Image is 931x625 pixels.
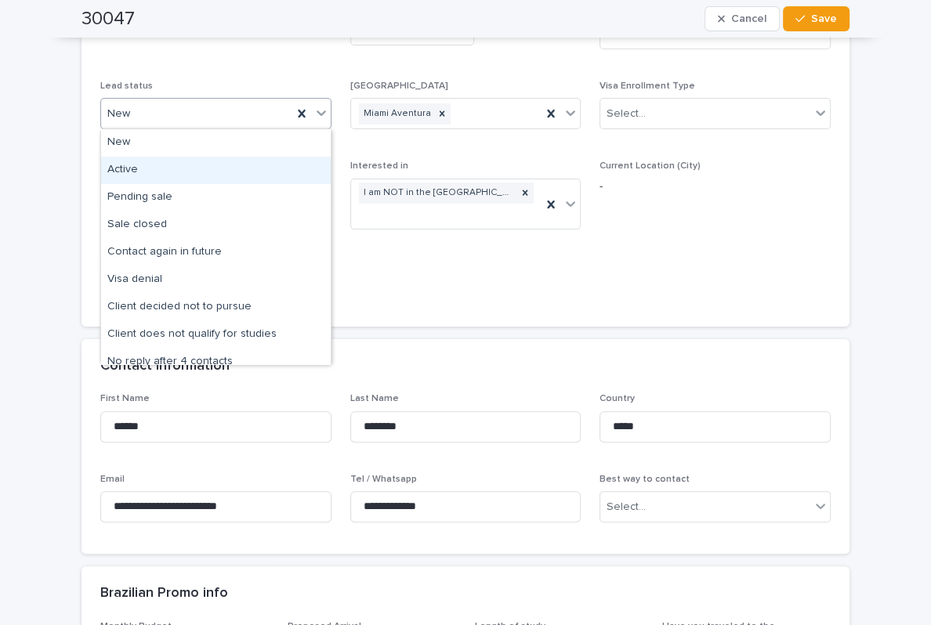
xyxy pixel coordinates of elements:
span: Current Location (City) [600,161,701,171]
div: Client decided not to pursue [101,294,331,321]
span: Interested in [350,161,408,171]
div: Active [101,157,331,184]
div: Select... [607,499,646,515]
div: Contact again in future [101,239,331,266]
span: Country [600,394,635,403]
span: First Name [100,394,150,403]
div: Sale closed [101,211,331,239]
span: Best way to contact [600,475,690,484]
button: Cancel [705,6,780,31]
span: Lead status [100,81,153,91]
div: Visa denial [101,266,331,294]
span: Visa Enrollment Type [600,81,695,91]
span: New [107,106,130,122]
span: Email [100,475,125,484]
div: I am NOT in the [GEOGRAPHIC_DATA] and I want to apply for an [DEMOGRAPHIC_DATA] [359,182,517,204]
span: Cancel [731,13,766,24]
div: No reply after 4 contacts [101,349,331,376]
h2: Contact information [100,358,230,375]
span: Save [811,13,837,24]
div: Select... [607,106,646,122]
button: Save [783,6,849,31]
h2: Brazilian Promo info [100,585,228,602]
div: New [101,129,331,157]
div: Client does not qualify for studies [101,321,331,349]
span: Tel / Whatsapp [350,475,417,484]
h2: 30047 [82,8,135,31]
span: [GEOGRAPHIC_DATA] [350,81,448,91]
p: - [600,179,831,195]
div: Pending sale [101,184,331,211]
div: Miami Aventura [359,103,433,125]
span: Last Name [350,394,399,403]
